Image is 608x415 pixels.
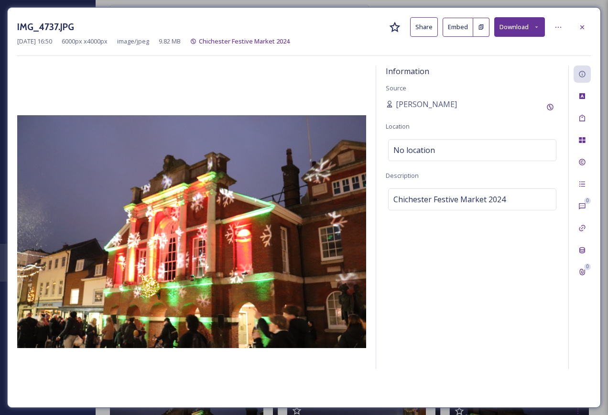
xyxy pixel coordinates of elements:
span: image/jpeg [117,37,149,46]
span: Chichester Festive Market 2024 [393,194,506,205]
span: No location [393,144,435,156]
div: 0 [584,197,591,204]
span: Chichester Festive Market 2024 [199,37,290,45]
button: Embed [443,18,473,37]
span: 6000 px x 4000 px [62,37,108,46]
span: Description [386,171,419,180]
h3: IMG_4737.JPG [17,20,74,34]
span: 9.82 MB [159,37,181,46]
span: Information [386,66,429,76]
span: Location [386,122,410,131]
span: [DATE] 16:50 [17,37,52,46]
button: Download [494,17,545,37]
button: Share [410,17,438,37]
span: [PERSON_NAME] [396,98,457,110]
span: Source [386,84,406,92]
div: 0 [584,263,591,270]
img: IMG_4737.JPG [17,115,366,348]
